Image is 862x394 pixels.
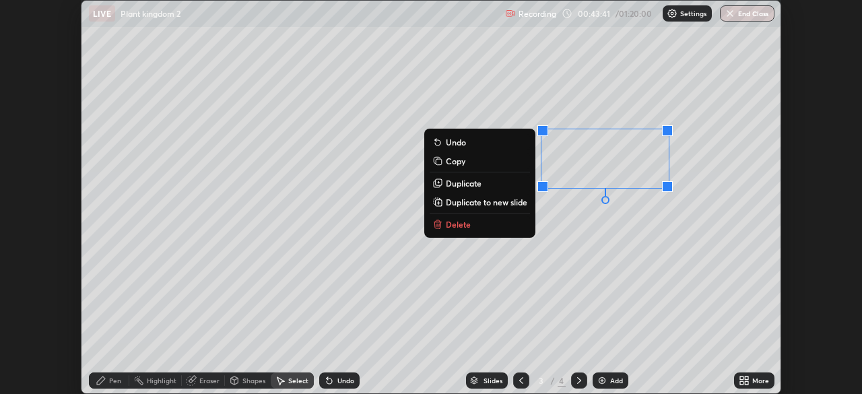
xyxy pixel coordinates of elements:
div: 4 [558,374,566,387]
img: recording.375f2c34.svg [505,8,516,19]
p: LIVE [93,8,111,19]
img: add-slide-button [597,375,607,386]
div: Add [610,377,623,384]
button: Duplicate to new slide [430,194,530,210]
div: Highlight [147,377,176,384]
div: Pen [109,377,121,384]
button: Copy [430,153,530,169]
button: Undo [430,134,530,150]
p: Duplicate to new slide [446,197,527,207]
p: Recording [519,9,556,19]
p: Settings [680,10,706,17]
button: Delete [430,216,530,232]
img: end-class-cross [725,8,735,19]
p: Undo [446,137,466,147]
div: / [551,376,555,385]
div: Undo [337,377,354,384]
p: Delete [446,219,471,230]
p: Plant kingdom 2 [121,8,180,19]
p: Duplicate [446,178,482,189]
div: Eraser [199,377,220,384]
p: Copy [446,156,465,166]
div: Select [288,377,308,384]
div: More [752,377,769,384]
button: Duplicate [430,175,530,191]
div: 3 [535,376,548,385]
button: End Class [720,5,774,22]
div: Slides [484,377,502,384]
div: Shapes [242,377,265,384]
img: class-settings-icons [667,8,677,19]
